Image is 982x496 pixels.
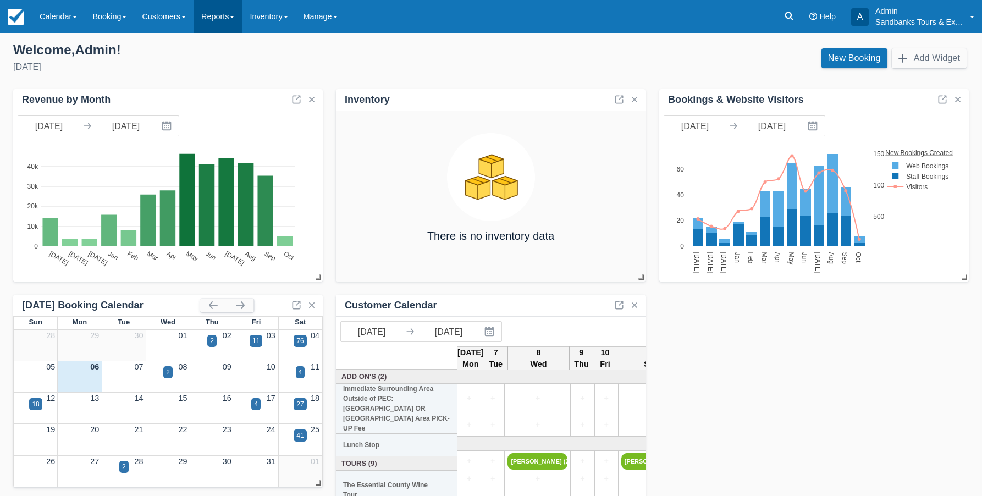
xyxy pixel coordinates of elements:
img: checkfront-main-nav-mini-logo.png [8,9,24,25]
div: 76 [296,336,304,346]
a: + [507,419,567,431]
span: Thu [206,318,219,326]
a: 15 [179,394,187,403]
a: 18 [311,394,319,403]
a: + [484,393,501,405]
div: 18 [32,399,39,409]
input: Start Date [664,116,726,136]
a: 12 [46,394,55,403]
a: + [573,455,591,467]
a: + [484,455,501,467]
th: 11 Sat [617,346,683,371]
a: [PERSON_NAME] and B (2) [621,453,681,470]
th: 8 Wed [507,346,569,371]
th: 9 Thu [570,346,593,371]
th: 10 Fri [593,346,617,371]
a: 19 [46,425,55,434]
a: 24 [267,425,275,434]
a: + [621,473,681,485]
a: 30 [134,331,143,340]
span: Sat [295,318,306,326]
th: Lunch Stop [336,434,457,456]
a: + [460,419,478,431]
div: [DATE] [13,60,482,74]
a: 29 [90,331,99,340]
input: End Date [95,116,157,136]
a: 20 [90,425,99,434]
a: + [460,393,478,405]
a: 02 [223,331,231,340]
span: Help [819,12,836,21]
div: 11 [252,336,260,346]
a: + [598,393,615,405]
a: 21 [134,425,143,434]
a: + [573,473,591,485]
a: 13 [90,394,99,403]
a: 28 [134,457,143,466]
a: New Booking [821,48,887,68]
div: 2 [210,336,214,346]
a: 07 [134,362,143,371]
a: Tours (9) [339,458,455,469]
a: 01 [179,331,187,340]
div: Welcome , Admin ! [13,42,482,58]
a: + [507,393,567,405]
th: 7 Tue [484,346,507,371]
a: 28 [46,331,55,340]
a: 04 [311,331,319,340]
a: 22 [179,425,187,434]
a: 08 [179,362,187,371]
button: Interact with the calendar and add the check-in date for your trip. [479,322,501,341]
a: + [460,455,478,467]
input: Start Date [341,322,402,341]
text: New Bookings Created [886,148,953,156]
a: + [573,393,591,405]
button: Interact with the calendar and add the check-in date for your trip. [157,116,179,136]
a: 06 [90,362,99,371]
a: 01 [311,457,319,466]
span: Tue [118,318,130,326]
div: Inventory [345,93,390,106]
a: + [573,419,591,431]
h4: There is no inventory data [427,230,554,242]
div: Bookings & Website Visitors [668,93,804,106]
span: Sun [29,318,42,326]
span: Mon [73,318,87,326]
span: Fri [252,318,261,326]
a: 29 [179,457,187,466]
a: [PERSON_NAME] (2) [507,453,567,470]
a: 26 [46,457,55,466]
span: Wed [161,318,175,326]
a: + [621,419,681,431]
a: 27 [90,457,99,466]
img: inventory.png [447,133,535,221]
th: [DATE] Mon [457,346,484,371]
a: 25 [311,425,319,434]
a: 10 [267,362,275,371]
a: 16 [223,394,231,403]
input: End Date [418,322,479,341]
button: Interact with the calendar and add the check-in date for your trip. [803,116,825,136]
a: + [621,393,681,405]
div: Revenue by Month [22,93,111,106]
a: 23 [223,425,231,434]
div: 27 [296,399,304,409]
a: + [598,419,615,431]
a: + [598,473,615,485]
i: Help [809,13,817,20]
a: 11 [311,362,319,371]
div: 4 [299,367,302,377]
a: + [484,473,501,485]
th: Immediate Surrounding Area Outside of PEC: [GEOGRAPHIC_DATA] OR [GEOGRAPHIC_DATA] Area PICK-UP Fee [336,384,457,434]
div: 4 [254,399,258,409]
p: Admin [875,5,963,16]
button: Add Widget [892,48,967,68]
a: + [460,473,478,485]
div: Customer Calendar [345,299,437,312]
div: 41 [296,431,304,440]
input: Start Date [18,116,80,136]
a: 05 [46,362,55,371]
a: + [598,455,615,467]
a: 31 [267,457,275,466]
div: 2 [166,367,170,377]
